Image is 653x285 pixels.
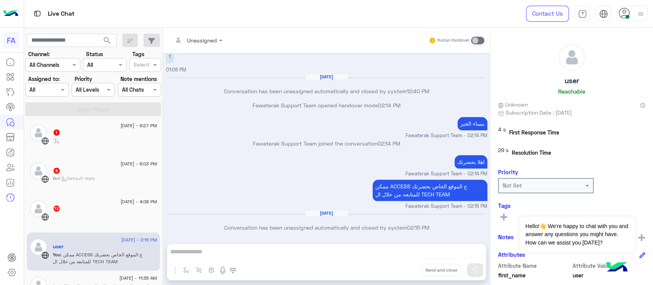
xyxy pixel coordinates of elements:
span: Bot [53,175,60,181]
p: Conversation has been unassigned automatically and closed by system [166,223,487,232]
p: Live Chat [48,9,75,19]
div: FA [3,32,20,49]
span: : Default reply [60,175,95,181]
span: Hello!👋 We're happy to chat with you and answer any questions you might have. How can we assist y... [519,217,635,253]
h6: Priority [498,168,518,175]
img: defaultAdmin.png [30,162,47,180]
button: Apply Filters [25,102,161,116]
p: Fawaterak Support Team opened handover mode [166,101,487,109]
span: user [573,271,646,279]
img: defaultAdmin.png [30,238,47,256]
span: [DATE] - 11:35 AM [119,275,157,282]
img: Logo [3,6,18,22]
h6: Reachable [558,88,585,95]
span: first_name [498,271,571,279]
h6: Tags [498,202,645,209]
span: Attribute Name [498,262,571,270]
span: 02:14 PM [378,140,400,147]
button: Send and close [421,264,461,277]
span: : [53,138,60,143]
span: Subscription Date : [DATE] [506,108,572,117]
span: 12:40 PM [407,88,429,94]
span: Unknown [498,100,528,108]
img: WebChat [41,137,49,145]
h6: Notes [498,233,514,240]
a: Contact Us [526,6,569,22]
span: 01:06 PM [166,67,186,73]
div: Select [132,60,150,70]
img: hulul-logo.png [603,254,630,281]
img: tab [33,9,42,18]
label: Priority [75,75,92,83]
label: Tags [132,50,144,58]
span: 13 [54,206,60,212]
span: 1 [54,130,60,136]
h6: [DATE] [306,211,348,216]
img: WebChat [41,175,49,183]
p: 10/8/2025, 1:06 PM [166,50,174,63]
span: [DATE] - 6:27 PM [121,122,157,129]
span: [DATE] - 6:03 PM [121,160,157,167]
img: defaultAdmin.png [30,200,47,217]
img: add [638,234,645,241]
p: Fawaterak Support Team joined the conversation [166,139,487,147]
p: 11/8/2025, 2:14 PM [458,117,487,130]
a: tab [575,6,590,22]
h5: user [53,243,64,250]
p: 11/8/2025, 2:14 PM [454,155,487,168]
img: WebChat [41,251,49,259]
span: 29 s [498,146,509,160]
span: 02:15 PM [407,224,429,231]
span: 4 s [498,125,506,139]
span: Resolution Time [512,149,551,157]
img: profile [636,9,645,19]
span: Attribute Value [573,262,646,270]
span: 9 [54,168,60,174]
label: Note mentions [121,75,157,83]
img: defaultAdmin.png [30,124,47,141]
small: Human Handover [437,37,469,44]
span: First Response Time [509,128,559,136]
img: tab [599,10,608,18]
span: 02:14 PM [378,102,401,108]
span: Fawaterak Support Team - 02:14 PM [405,170,487,178]
h6: [DATE] [306,74,348,79]
p: 11/8/2025, 2:15 PM [373,180,487,201]
span: search [103,36,112,45]
span: [DATE] - 2:15 PM [121,236,157,243]
label: Status [86,50,103,58]
span: ممكن ACCESS ع الموقع الخاص بحضرتك للمتابعه من خلال ال TECH TEAM [53,252,142,264]
span: You [53,252,60,257]
img: defaultAdmin.png [559,44,585,70]
img: WebChat [41,213,49,221]
label: Assigned to: [28,75,60,83]
span: Fawaterak Support Team - 02:15 PM [405,203,487,210]
h5: user [565,76,579,85]
label: Channel: [28,50,50,58]
button: search [98,34,117,50]
h6: Attributes [498,251,525,258]
span: Fawaterak Support Team - 02:14 PM [405,132,487,139]
img: tab [578,10,587,18]
span: [DATE] - 4:08 PM [121,198,157,205]
p: Conversation has been unassigned automatically and closed by system [166,87,487,95]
